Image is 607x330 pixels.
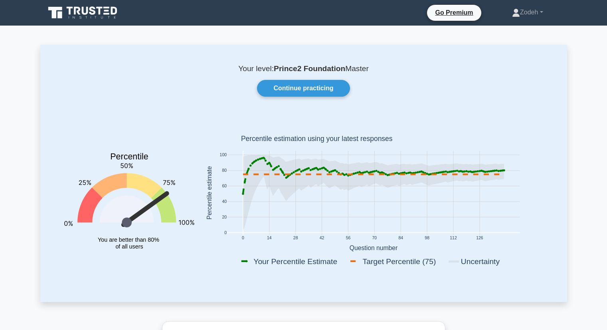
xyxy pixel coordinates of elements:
a: Continue practicing [257,80,350,97]
text: Percentile estimate [206,166,212,220]
text: 84 [398,236,403,241]
text: 0 [224,231,227,235]
b: Prince2 Foundation [274,64,345,73]
text: Percentile estimation using your latest responses [241,135,392,143]
text: 42 [319,236,324,241]
tspan: You are better than 80% [98,237,159,243]
tspan: of all users [115,243,143,250]
text: 80 [222,169,227,173]
text: 56 [346,236,350,241]
text: 70 [372,236,377,241]
text: 98 [425,236,429,241]
text: 14 [267,236,271,241]
p: Your level: Master [59,64,548,74]
text: 40 [222,200,227,204]
a: Go Premium [430,8,478,18]
text: 28 [293,236,298,241]
text: 100 [219,153,227,157]
text: 126 [476,236,483,241]
text: 60 [222,184,227,189]
text: 20 [222,215,227,220]
text: Question number [349,245,397,251]
a: Zodeh [493,4,562,20]
text: 112 [450,236,457,241]
text: Percentile [110,152,148,162]
text: 0 [241,236,244,241]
